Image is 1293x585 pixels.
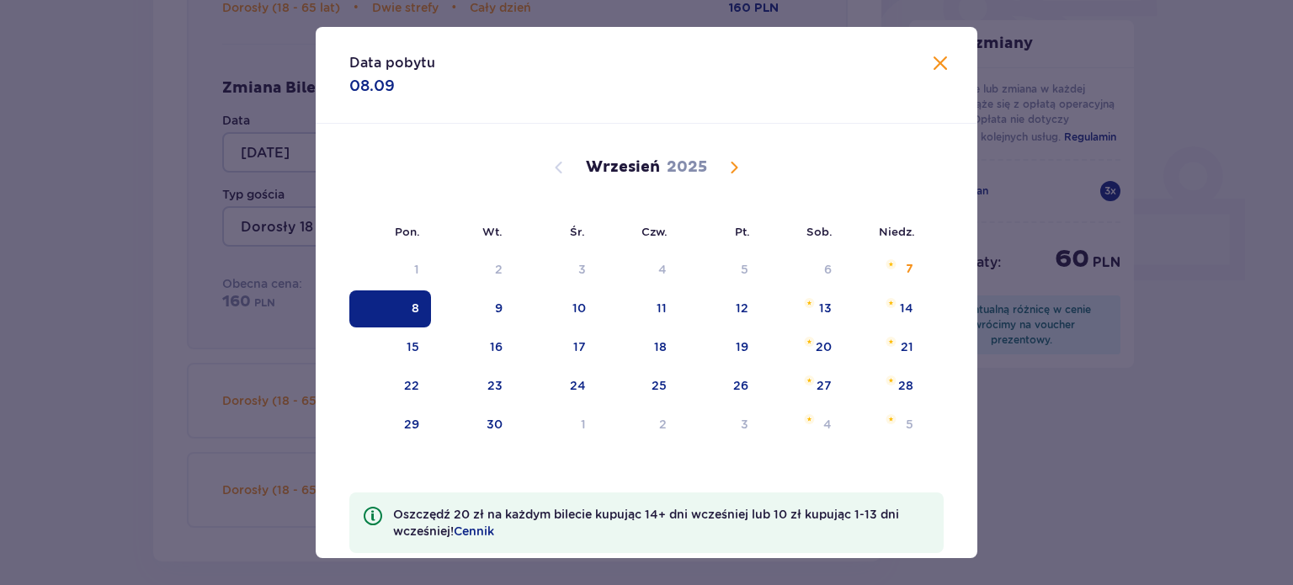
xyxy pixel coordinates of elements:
td: środa, 1 października 2025 [514,407,598,444]
div: 23 [487,377,503,394]
div: 1 [581,416,586,433]
td: sobota, 27 września 2025 [760,368,843,405]
td: czwartek, 11 września 2025 [598,290,679,327]
td: niedziela, 21 września 2025 [843,329,925,366]
td: wtorek, 23 września 2025 [431,368,514,405]
div: Calendar [316,124,977,472]
div: 10 [572,300,586,316]
td: niedziela, 7 września 2025 [843,252,925,289]
td: Not available. piątek, 5 września 2025 [678,252,760,289]
small: Czw. [641,225,668,238]
td: sobota, 13 września 2025 [760,290,843,327]
p: Oszczędź 20 zł na każdym bilecie kupując 14+ dni wcześniej lub 10 zł kupując 1-13 dni wcześniej! [393,506,930,540]
div: 17 [573,338,586,355]
div: 9 [495,300,503,316]
small: Pt. [735,225,750,238]
td: sobota, 20 września 2025 [760,329,843,366]
div: 19 [736,338,748,355]
div: 8 [412,300,419,316]
small: Pon. [395,225,420,238]
td: wtorek, 16 września 2025 [431,329,514,366]
td: niedziela, 14 września 2025 [843,290,925,327]
div: 25 [652,377,667,394]
td: piątek, 3 października 2025 [678,407,760,444]
td: wtorek, 30 września 2025 [431,407,514,444]
td: Not available. wtorek, 2 września 2025 [431,252,514,289]
div: 2 [659,416,667,433]
div: 29 [404,416,419,433]
div: 24 [570,377,586,394]
td: piątek, 19 września 2025 [678,329,760,366]
td: piątek, 12 września 2025 [678,290,760,327]
div: 12 [736,300,748,316]
div: 11 [657,300,667,316]
td: środa, 17 września 2025 [514,329,598,366]
td: niedziela, 28 września 2025 [843,368,925,405]
div: 15 [407,338,419,355]
small: Śr. [570,225,585,238]
td: czwartek, 25 września 2025 [598,368,679,405]
div: 18 [654,338,667,355]
td: poniedziałek, 22 września 2025 [349,368,431,405]
td: czwartek, 18 września 2025 [598,329,679,366]
p: 2025 [667,157,707,178]
div: 4 [658,261,667,278]
td: Not available. środa, 3 września 2025 [514,252,598,289]
td: czwartek, 2 października 2025 [598,407,679,444]
div: 4 [823,416,832,433]
td: poniedziałek, 29 września 2025 [349,407,431,444]
div: 1 [414,261,419,278]
p: Data pobytu [349,54,435,72]
div: 3 [741,416,748,433]
small: Wt. [482,225,503,238]
td: Not available. poniedziałek, 1 września 2025 [349,252,431,289]
p: 08.09 [349,76,395,96]
td: Not available. czwartek, 4 września 2025 [598,252,679,289]
div: 26 [733,377,748,394]
div: 5 [741,261,748,278]
p: Wrzesień [586,157,660,178]
td: Selected. poniedziałek, 8 września 2025 [349,290,431,327]
div: 2 [495,261,503,278]
td: Not available. sobota, 6 września 2025 [760,252,843,289]
td: niedziela, 5 października 2025 [843,407,925,444]
small: Sob. [806,225,833,238]
td: sobota, 4 października 2025 [760,407,843,444]
div: 3 [578,261,586,278]
div: 27 [817,377,832,394]
div: 22 [404,377,419,394]
div: 30 [487,416,503,433]
div: 13 [819,300,832,316]
td: środa, 10 września 2025 [514,290,598,327]
div: 16 [490,338,503,355]
td: piątek, 26 września 2025 [678,368,760,405]
small: Niedz. [879,225,915,238]
a: Cennik [454,523,494,540]
div: 20 [816,338,832,355]
td: poniedziałek, 15 września 2025 [349,329,431,366]
td: wtorek, 9 września 2025 [431,290,514,327]
div: 6 [824,261,832,278]
td: środa, 24 września 2025 [514,368,598,405]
